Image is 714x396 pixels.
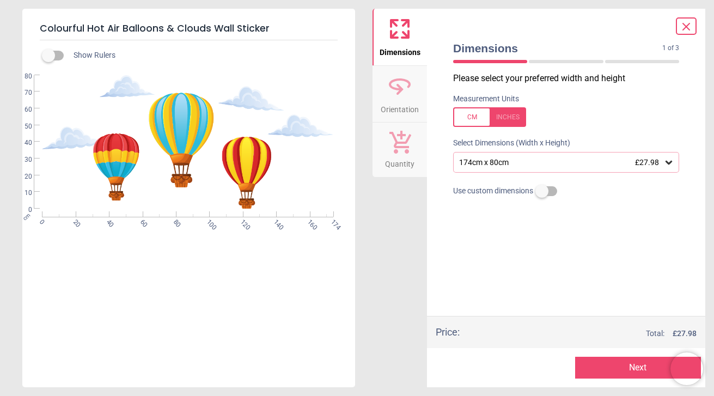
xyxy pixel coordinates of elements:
[38,218,45,225] span: 0
[271,218,278,225] span: 140
[11,88,32,98] span: 70
[11,155,32,165] span: 30
[11,172,32,181] span: 20
[238,218,245,225] span: 120
[22,212,32,222] span: cm
[328,218,335,225] span: 174
[104,218,111,225] span: 40
[373,66,427,123] button: Orientation
[380,42,420,58] span: Dimensions
[662,44,679,53] span: 1 of 3
[453,94,519,105] label: Measurement Units
[381,99,419,115] span: Orientation
[48,49,355,62] div: Show Rulers
[670,352,703,385] iframe: Brevo live chat
[453,186,533,197] span: Use custom dimensions
[575,357,701,379] button: Next
[458,158,663,167] div: 174cm x 80cm
[373,123,427,177] button: Quantity
[385,154,414,170] span: Quantity
[444,138,570,149] label: Select Dimensions (Width x Height)
[673,328,697,339] span: £
[677,329,697,338] span: 27.98
[373,9,427,65] button: Dimensions
[11,105,32,114] span: 60
[71,218,78,225] span: 20
[11,138,32,148] span: 40
[171,218,178,225] span: 80
[11,72,32,81] span: 80
[11,188,32,198] span: 10
[436,325,460,339] div: Price :
[453,72,688,84] p: Please select your preferred width and height
[476,328,697,339] div: Total:
[138,218,145,225] span: 60
[453,40,662,56] span: Dimensions
[11,205,32,215] span: 0
[635,158,659,167] span: £27.98
[205,218,212,225] span: 100
[11,122,32,131] span: 50
[305,218,312,225] span: 160
[40,17,338,40] h5: Colourful Hot Air Balloons & Clouds Wall Sticker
